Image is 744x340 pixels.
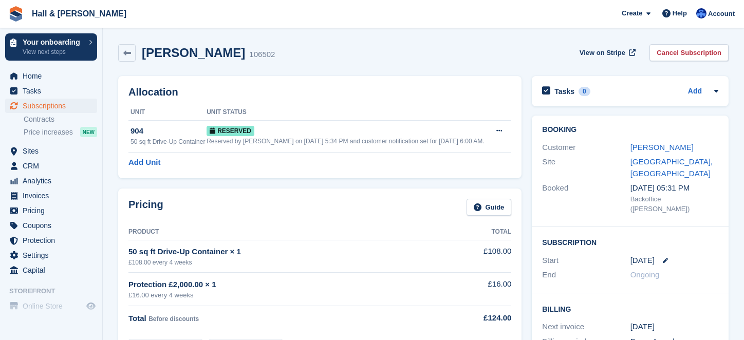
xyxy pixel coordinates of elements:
[23,174,84,188] span: Analytics
[5,218,97,233] a: menu
[80,127,97,137] div: NEW
[23,47,84,56] p: View next steps
[23,159,84,173] span: CRM
[688,86,702,98] a: Add
[9,286,102,296] span: Storefront
[673,8,687,18] span: Help
[5,144,97,158] a: menu
[128,290,453,300] div: £16.00 every 4 weeks
[23,144,84,158] span: Sites
[630,194,718,214] div: Backoffice ([PERSON_NAME])
[630,182,718,194] div: [DATE] 05:31 PM
[23,69,84,83] span: Home
[696,8,706,18] img: Claire Banham
[649,44,729,61] a: Cancel Subscription
[5,99,97,113] a: menu
[5,188,97,203] a: menu
[23,248,84,262] span: Settings
[542,142,630,154] div: Customer
[453,312,511,324] div: £124.00
[128,224,453,240] th: Product
[5,233,97,248] a: menu
[207,104,489,121] th: Unit Status
[5,248,97,262] a: menu
[128,279,453,291] div: Protection £2,000.00 × 1
[131,125,207,137] div: 904
[28,5,131,22] a: Hall & [PERSON_NAME]
[23,233,84,248] span: Protection
[542,182,630,214] div: Booked
[5,84,97,98] a: menu
[579,87,590,96] div: 0
[542,255,630,267] div: Start
[630,270,660,279] span: Ongoing
[630,255,655,267] time: 2025-09-06 00:00:00 UTC
[542,126,718,134] h2: Booking
[23,188,84,203] span: Invoices
[128,258,453,267] div: £108.00 every 4 weeks
[5,263,97,277] a: menu
[23,39,84,46] p: Your onboarding
[542,237,718,247] h2: Subscription
[142,46,245,60] h2: [PERSON_NAME]
[128,157,160,168] a: Add Unit
[249,49,275,61] div: 106502
[23,218,84,233] span: Coupons
[542,321,630,333] div: Next invoice
[453,224,511,240] th: Total
[128,314,146,323] span: Total
[5,159,97,173] a: menu
[542,156,630,179] div: Site
[554,87,574,96] h2: Tasks
[575,44,638,61] a: View on Stripe
[8,6,24,22] img: stora-icon-8386f47178a22dfd0bd8f6a31ec36ba5ce8667c1dd55bd0f319d3a0aa187defe.svg
[207,137,489,146] div: Reserved by [PERSON_NAME] on [DATE] 5:34 PM and customer notification set for [DATE] 6:00 AM.
[23,203,84,218] span: Pricing
[5,203,97,218] a: menu
[542,304,718,314] h2: Billing
[23,263,84,277] span: Capital
[630,157,713,178] a: [GEOGRAPHIC_DATA], [GEOGRAPHIC_DATA]
[85,300,97,312] a: Preview store
[630,321,718,333] div: [DATE]
[453,273,511,306] td: £16.00
[131,137,207,146] div: 50 sq ft Drive-Up Container
[708,9,735,19] span: Account
[622,8,642,18] span: Create
[5,174,97,188] a: menu
[24,127,73,137] span: Price increases
[23,84,84,98] span: Tasks
[23,299,84,313] span: Online Store
[453,240,511,272] td: £108.00
[5,299,97,313] a: menu
[5,69,97,83] a: menu
[5,33,97,61] a: Your onboarding View next steps
[23,99,84,113] span: Subscriptions
[467,199,512,216] a: Guide
[24,126,97,138] a: Price increases NEW
[580,48,625,58] span: View on Stripe
[148,315,199,323] span: Before discounts
[24,115,97,124] a: Contracts
[207,126,254,136] span: Reserved
[128,104,207,121] th: Unit
[542,269,630,281] div: End
[630,143,694,152] a: [PERSON_NAME]
[128,199,163,216] h2: Pricing
[128,86,511,98] h2: Allocation
[128,246,453,258] div: 50 sq ft Drive-Up Container × 1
